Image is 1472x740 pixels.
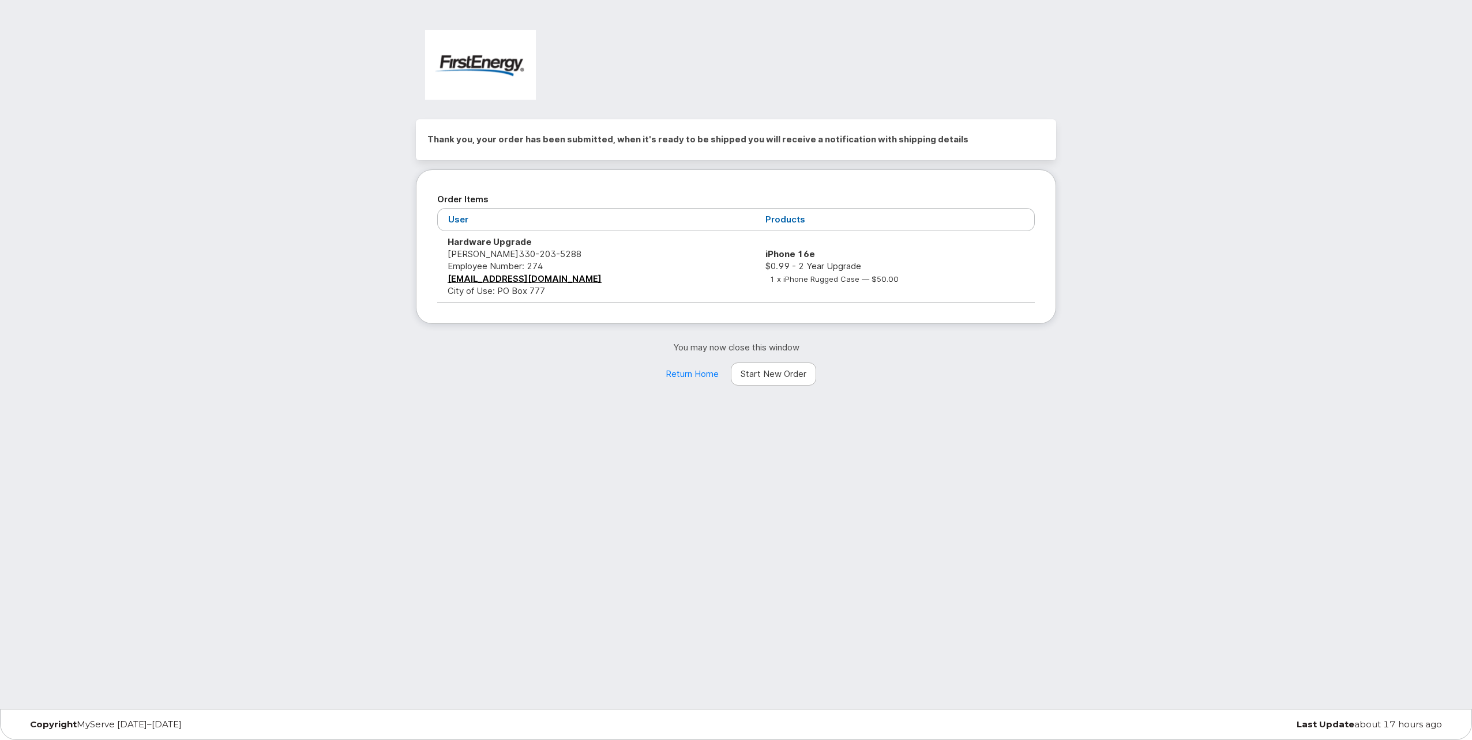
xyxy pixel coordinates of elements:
[1297,719,1354,730] strong: Last Update
[425,30,536,100] img: FirstEnergy Corp
[1422,690,1463,731] iframe: Messenger Launcher
[656,363,729,386] a: Return Home
[519,248,581,259] span: 330
[448,260,543,271] span: Employee Number: 274
[974,720,1451,729] div: about 17 hours ago
[21,720,498,729] div: MyServe [DATE]–[DATE]
[448,273,602,284] a: [EMAIL_ADDRESS][DOMAIN_NAME]
[755,231,1035,303] td: $0.99 - 2 Year Upgrade
[416,341,1056,353] p: You may now close this window
[427,131,1045,148] h2: Thank you, your order has been submitted, when it's ready to be shipped you will receive a notifi...
[535,248,556,259] span: 203
[765,248,815,259] strong: iPhone 16e
[448,236,532,247] strong: Hardware Upgrade
[437,191,1035,208] h2: Order Items
[30,719,77,730] strong: Copyright
[437,208,755,231] th: User
[556,248,581,259] span: 5288
[755,208,1035,231] th: Products
[731,363,816,386] a: Start New Order
[770,274,899,284] small: 1 x iPhone Rugged Case — $50.00
[437,231,755,303] td: [PERSON_NAME] City of Use: PO Box 777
